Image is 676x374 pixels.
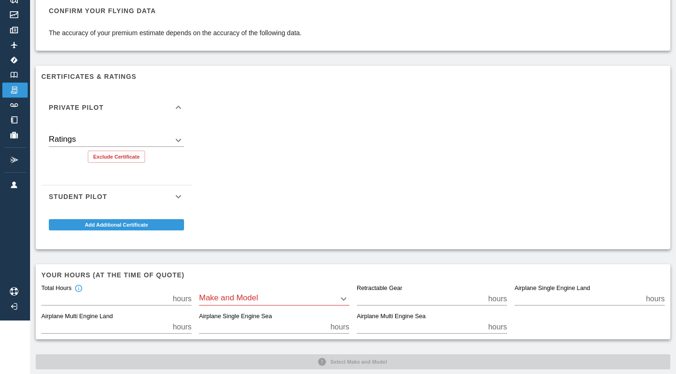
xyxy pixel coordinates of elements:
[488,293,507,305] p: hours
[173,293,192,305] p: hours
[49,193,107,200] h6: Student Pilot
[49,6,302,16] h6: Confirm your flying data
[646,293,665,305] p: hours
[199,313,272,321] label: Airplane Single Engine Sea
[357,313,426,321] label: Airplane Multi Engine Sea
[173,321,192,333] p: hours
[41,92,192,122] div: Private Pilot
[88,151,145,163] button: Exclude Certificate
[74,284,83,293] svg: Total hours in fixed-wing aircraft
[515,284,590,293] label: Airplane Single Engine Land
[49,219,184,230] button: Add Additional Certificate
[41,71,665,82] h6: Certificates & Ratings
[488,321,507,333] p: hours
[41,313,113,321] label: Airplane Multi Engine Land
[330,321,349,333] p: hours
[41,284,83,293] div: Total Hours
[49,104,104,111] h6: Private Pilot
[41,270,665,280] h6: Your hours (at the time of quote)
[41,185,192,208] div: Student Pilot
[41,122,192,170] div: Private Pilot
[357,284,402,293] label: Retractable Gear
[49,28,302,38] p: The accuracy of your premium estimate depends on the accuracy of the following data.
